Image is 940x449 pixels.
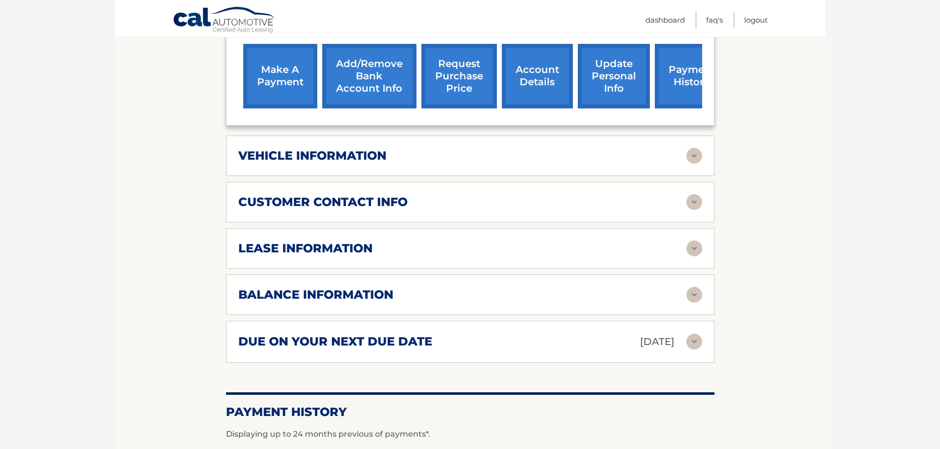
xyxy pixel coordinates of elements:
a: Add/Remove bank account info [322,44,416,108]
img: accordion-rest.svg [686,241,702,256]
a: payment history [655,44,729,108]
h2: customer contact info [238,195,408,209]
img: accordion-rest.svg [686,287,702,303]
img: accordion-rest.svg [686,148,702,164]
h2: lease information [238,241,373,256]
a: Logout [744,12,768,28]
img: accordion-rest.svg [686,334,702,349]
p: [DATE] [640,333,675,350]
img: accordion-rest.svg [686,194,702,210]
a: make a payment [243,44,317,108]
a: FAQ's [706,12,723,28]
h2: balance information [238,287,393,302]
a: request purchase price [421,44,497,108]
a: account details [502,44,573,108]
h2: due on your next due date [238,334,432,349]
p: Displaying up to 24 months previous of payments*. [226,428,714,440]
a: Cal Automotive [173,6,276,35]
a: Dashboard [645,12,685,28]
a: update personal info [578,44,650,108]
h2: vehicle information [238,148,386,163]
h2: Payment History [226,405,714,419]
